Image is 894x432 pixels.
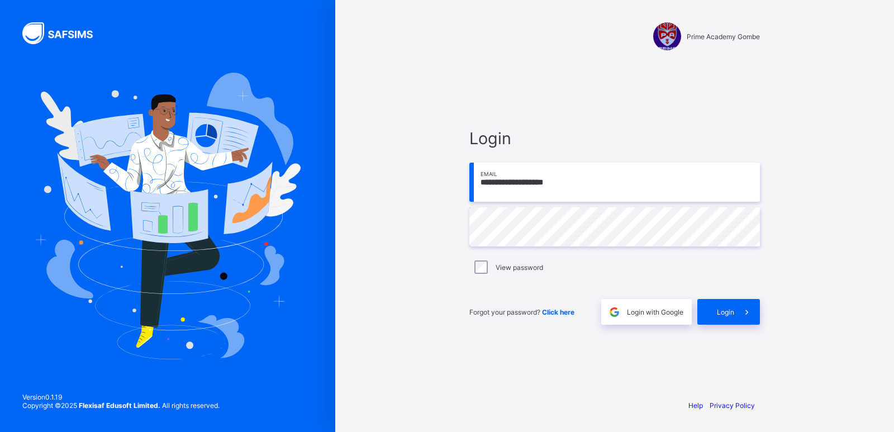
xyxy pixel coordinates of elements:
img: google.396cfc9801f0270233282035f929180a.svg [608,306,621,319]
span: Version 0.1.19 [22,393,220,401]
label: View password [496,263,543,272]
a: Privacy Policy [710,401,755,410]
span: Forgot your password? [469,308,574,316]
img: Hero Image [35,73,301,359]
span: Prime Academy Gombe [687,32,760,41]
a: Click here [542,308,574,316]
strong: Flexisaf Edusoft Limited. [79,401,160,410]
span: Copyright © 2025 All rights reserved. [22,401,220,410]
span: Login [717,308,734,316]
img: SAFSIMS Logo [22,22,106,44]
a: Help [688,401,703,410]
span: Login [469,129,760,148]
span: Login with Google [627,308,683,316]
